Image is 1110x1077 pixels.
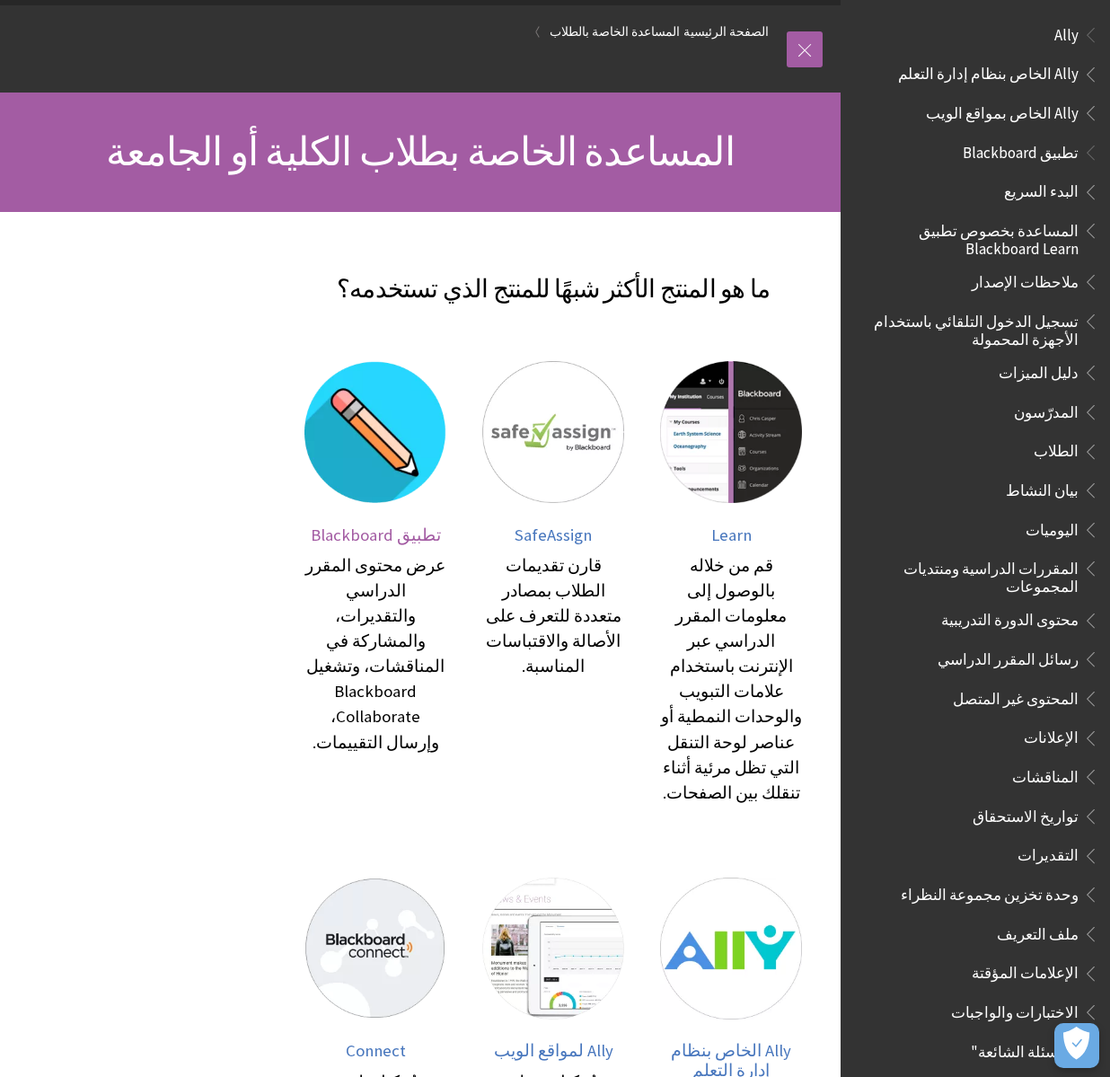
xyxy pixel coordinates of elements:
[660,553,802,805] div: قم من خلاله بالوصول إلى معلومات المقرر الدراسي عبر الإنترنت باستخدام علامات التبويب والوحدات النم...
[999,358,1079,382] span: دليل الميزات
[953,684,1079,708] span: المحتوى غير المتصل
[938,644,1079,668] span: رسائل المقرر الدراسي
[550,21,680,43] a: المساعدة الخاصة بالطلاب
[1006,475,1079,499] span: بيان النشاط
[494,1040,613,1061] span: Ally لمواقع الويب
[851,20,1099,128] nav: Book outline for Anthology Ally Help
[515,525,592,545] span: SafeAssign
[304,878,446,1020] img: Connect
[304,361,446,503] img: تطبيق Blackboard
[346,1040,406,1061] span: Connect
[1014,397,1079,421] span: المدرّسون
[482,361,624,805] a: SafeAssign SafeAssign قارن تقديمات الطلاب بمصادر متعددة للتعرف على الأصالة والاقتباسات المناسبة.
[304,553,446,755] div: عرض محتوى المقرر الدراسي والتقديرات، والمشاركة في المناقشات، وتشغيل Blackboard Collaborate، وإرسا...
[1026,515,1079,539] span: اليوميات
[1024,723,1079,747] span: الإعلانات
[1054,20,1079,44] span: Ally
[963,137,1079,162] span: تطبيق Blackboard
[482,878,624,1020] img: Ally الخاص بمواقع الويب
[1017,841,1079,865] span: التقديرات
[106,127,735,176] span: المساعدة الخاصة بطلاب الكلية أو الجامعة
[1012,762,1079,786] span: المناقشات
[972,958,1079,983] span: الإعلامات المؤقتة
[898,59,1079,84] span: Ally الخاص بنظام إدارة التعلم
[284,248,823,307] h2: ما هو المنتج الأكثر شبهًا للمنتج الذي تستخدمه؟
[660,361,802,503] img: Learn
[951,997,1079,1021] span: الاختبارات والواجبات
[901,879,1079,904] span: وحدة تخزين مجموعة النظراء
[1054,1023,1099,1068] button: فتح التفضيلات
[971,1037,1079,1061] span: "الأسئلة الشائعة"
[973,801,1079,825] span: تواريخ الاستحقاق
[997,919,1079,943] span: ملف التعريف
[482,361,624,503] img: SafeAssign
[304,361,446,805] a: تطبيق Blackboard تطبيق Blackboard عرض محتوى المقرر الدراسي والتقديرات، والمشاركة في المناقشات، وت...
[1004,177,1079,201] span: البدء السريع
[711,525,752,545] span: Learn
[941,605,1079,630] span: محتوى الدورة التدريبية
[311,525,441,545] span: تطبيق Blackboard
[862,553,1079,596] span: المقررات الدراسية ومنتديات المجموعات
[660,361,802,805] a: Learn Learn قم من خلاله بالوصول إلى معلومات المقرر الدراسي عبر الإنترنت باستخدام علامات التبويب و...
[926,98,1079,122] span: Ally الخاص بمواقع الويب
[1034,437,1079,461] span: الطلاب
[660,878,802,1020] img: Ally الخاص بنظام إدارة التعلم
[862,216,1079,258] span: المساعدة بخصوص تطبيق Blackboard Learn
[683,21,769,43] a: الصفحة الرئيسية
[482,553,624,679] div: قارن تقديمات الطلاب بمصادر متعددة للتعرف على الأصالة والاقتباسات المناسبة.
[862,306,1079,349] span: تسجيل الدخول التلقائي باستخدام الأجهزة المحمولة
[972,267,1079,291] span: ملاحظات الإصدار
